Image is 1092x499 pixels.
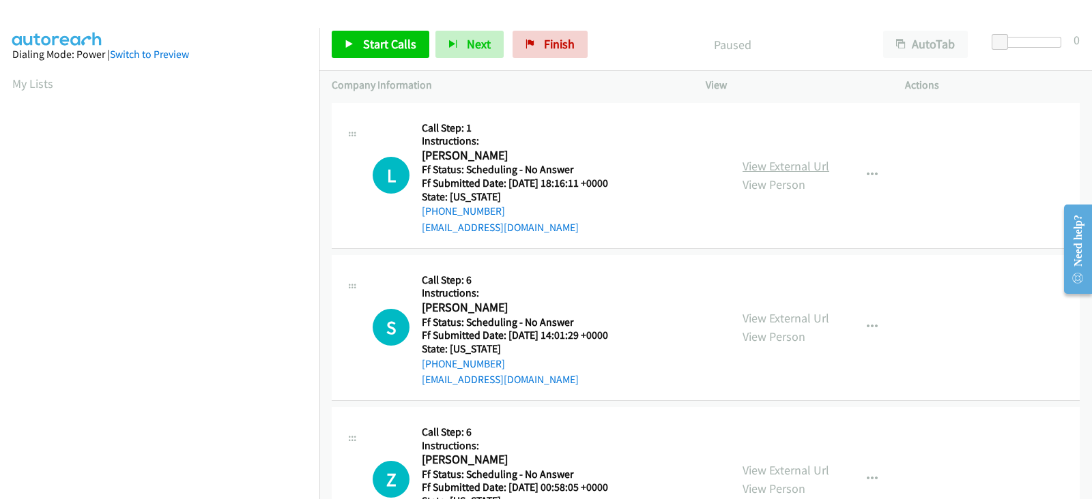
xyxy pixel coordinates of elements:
[12,76,53,91] a: My Lists
[422,163,625,177] h5: Ff Status: Scheduling - No Answer
[544,36,575,52] span: Finish
[513,31,588,58] a: Finish
[743,481,805,496] a: View Person
[467,36,491,52] span: Next
[422,439,654,453] h5: Instructions:
[998,37,1061,48] div: Delay between calls (in seconds)
[422,342,625,356] h5: State: [US_STATE]
[422,300,625,316] h2: [PERSON_NAME]
[743,329,805,344] a: View Person
[12,46,307,63] div: Dialing Mode: Power |
[332,31,429,58] a: Start Calls
[422,316,625,329] h5: Ff Status: Scheduling - No Answer
[743,310,829,326] a: View External Url
[905,77,1080,93] p: Actions
[422,177,625,190] h5: Ff Submitted Date: [DATE] 18:16:11 +0000
[422,286,625,300] h5: Instructions:
[373,157,409,194] h1: L
[363,36,416,52] span: Start Calls
[373,461,409,498] div: The call is yet to be attempted
[332,77,681,93] p: Company Information
[373,157,409,194] div: The call is yet to be attempted
[1052,195,1092,303] iframe: Resource Center
[373,309,409,346] div: The call is yet to be attempted
[422,190,625,204] h5: State: [US_STATE]
[422,481,654,494] h5: Ff Submitted Date: [DATE] 00:58:05 +0000
[743,177,805,192] a: View Person
[422,373,579,386] a: [EMAIL_ADDRESS][DOMAIN_NAME]
[422,273,625,287] h5: Call Step: 6
[1074,31,1080,49] div: 0
[373,461,409,498] h1: Z
[883,31,968,58] button: AutoTab
[110,48,189,61] a: Switch to Preview
[422,221,579,234] a: [EMAIL_ADDRESS][DOMAIN_NAME]
[422,134,625,148] h5: Instructions:
[435,31,504,58] button: Next
[422,121,625,135] h5: Call Step: 1
[422,452,625,468] h2: [PERSON_NAME]
[422,357,505,370] a: [PHONE_NUMBER]
[743,158,829,174] a: View External Url
[422,425,654,439] h5: Call Step: 6
[373,309,409,346] h1: S
[606,35,859,54] p: Paused
[422,468,654,481] h5: Ff Status: Scheduling - No Answer
[743,462,829,478] a: View External Url
[422,329,625,342] h5: Ff Submitted Date: [DATE] 14:01:29 +0000
[422,205,505,217] a: [PHONE_NUMBER]
[422,148,625,164] h2: [PERSON_NAME]
[706,77,880,93] p: View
